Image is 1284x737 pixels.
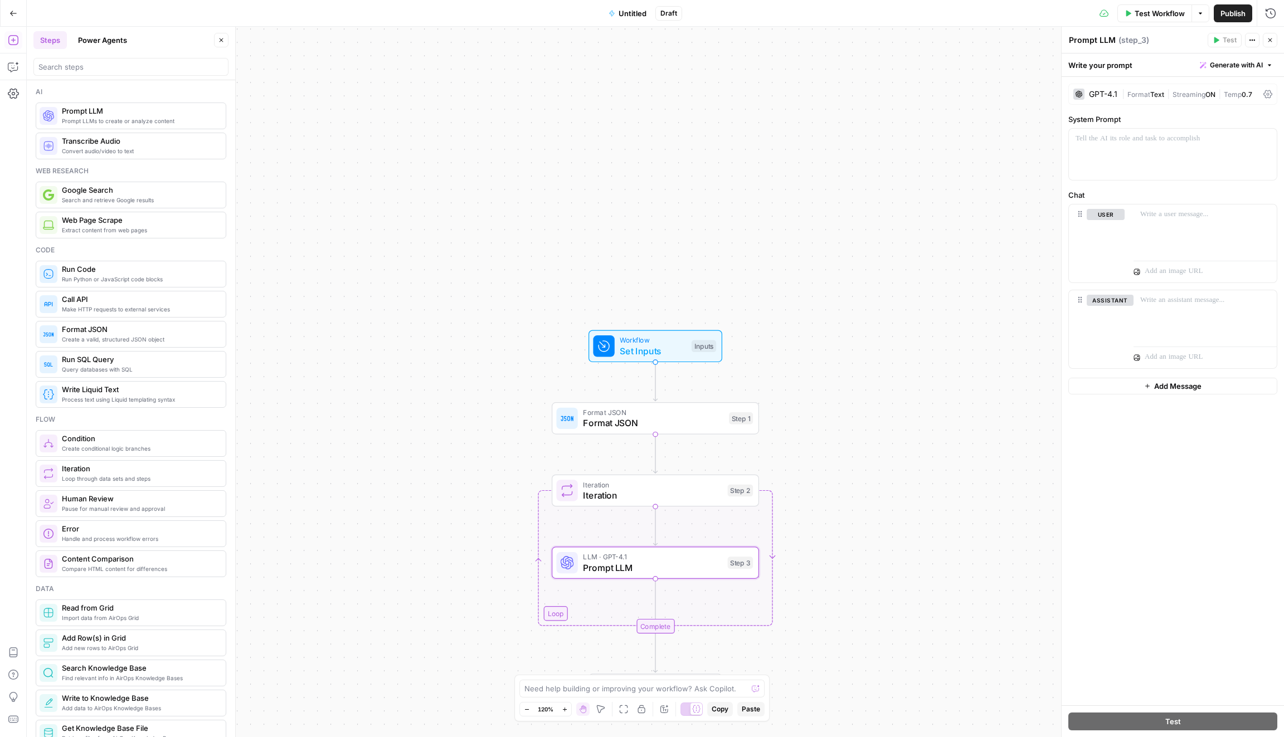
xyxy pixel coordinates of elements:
[1214,4,1252,22] button: Publish
[62,523,217,534] span: Error
[583,489,722,502] span: Iteration
[653,362,657,401] g: Edge from start to step_1
[36,414,226,424] div: Flow
[1122,88,1127,99] span: |
[62,692,217,704] span: Write to Knowledge Base
[742,704,760,714] span: Paste
[33,31,67,49] button: Steps
[583,551,722,562] span: LLM · GPT-4.1
[62,632,217,643] span: Add Row(s) in Grid
[62,493,217,504] span: Human Review
[62,354,217,365] span: Run SQL Query
[660,8,677,18] span: Draft
[1154,380,1202,392] span: Add Message
[728,485,753,497] div: Step 2
[62,147,217,155] span: Convert audio/video to text
[1069,204,1125,282] div: user
[62,335,217,344] span: Create a valid, structured JSON object
[1164,88,1173,99] span: |
[62,643,217,652] span: Add new rows to AirOps Grid
[552,673,759,706] div: EndOutput
[1223,35,1237,45] span: Test
[1087,209,1125,220] button: user
[62,263,217,275] span: Run Code
[729,412,753,424] div: Step 1
[620,344,686,358] span: Set Inputs
[62,534,217,543] span: Handle and process workflow errors
[728,557,753,569] div: Step 3
[552,402,759,435] div: Format JSONFormat JSONStep 1
[1068,114,1277,125] label: System Prompt
[583,561,722,574] span: Prompt LLM
[1215,88,1224,99] span: |
[71,31,134,49] button: Power Agents
[62,704,217,712] span: Add data to AirOps Knowledge Bases
[1089,90,1117,98] div: GPT-4.1
[62,504,217,513] span: Pause for manual review and approval
[62,105,217,116] span: Prompt LLM
[692,340,716,353] div: Inputs
[62,275,217,284] span: Run Python or JavaScript code blocks
[1118,35,1149,46] span: ( step_3 )
[62,135,217,147] span: Transcribe Audio
[620,335,686,345] span: Workflow
[62,673,217,682] span: Find relevant info in AirOps Knowledge Bases
[552,619,759,633] div: Complete
[1087,295,1134,306] button: assistant
[62,463,217,474] span: Iteration
[707,702,733,716] button: Copy
[62,395,217,404] span: Process text using Liquid templating syntax
[552,475,759,507] div: LoopIterationIterationStep 2
[552,330,759,363] div: WorkflowSet InputsInputs
[62,384,217,395] span: Write Liquid Text
[38,61,223,72] input: Search steps
[62,602,217,613] span: Read from Grid
[1195,58,1277,72] button: Generate with AI
[1224,90,1242,99] span: Temp
[36,87,226,97] div: Ai
[583,407,723,418] span: Format JSON
[1205,90,1215,99] span: ON
[737,702,765,716] button: Paste
[712,704,728,714] span: Copy
[1165,716,1181,727] span: Test
[636,619,674,633] div: Complete
[602,4,653,22] button: Untitled
[62,214,217,226] span: Web Page Scrape
[1150,90,1164,99] span: Text
[1208,33,1242,47] button: Test
[62,564,217,573] span: Compare HTML content for differences
[43,558,54,569] img: vrinnnclop0vshvmafd7ip1g7ohf
[36,584,226,594] div: Data
[1117,4,1191,22] button: Test Workflow
[653,633,657,672] g: Edge from step_2-iteration-end to end
[552,546,759,579] div: LLM · GPT-4.1Prompt LLMStep 3
[62,474,217,483] span: Loop through data sets and steps
[36,245,226,255] div: Code
[62,196,217,204] span: Search and retrieve Google results
[1068,189,1277,201] label: Chat
[1068,378,1277,394] button: Add Message
[36,166,226,176] div: Web research
[1135,8,1185,19] span: Test Workflow
[653,434,657,473] g: Edge from step_1 to step_2
[1242,90,1252,99] span: 0.7
[62,294,217,305] span: Call API
[583,479,722,490] span: Iteration
[62,305,217,314] span: Make HTTP requests to external services
[1127,90,1150,99] span: Format
[619,8,646,19] span: Untitled
[653,506,657,545] g: Edge from step_2 to step_3
[62,184,217,196] span: Google Search
[62,116,217,125] span: Prompt LLMs to create or analyze content
[1069,35,1116,46] textarea: Prompt LLM
[62,613,217,622] span: Import data from AirOps Grid
[62,723,217,734] span: Get Knowledge Base File
[1068,712,1277,730] button: Test
[62,226,217,235] span: Extract content from web pages
[62,324,217,335] span: Format JSON
[62,365,217,374] span: Query databases with SQL
[583,416,723,429] span: Format JSON
[62,433,217,444] span: Condition
[1210,60,1263,70] span: Generate with AI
